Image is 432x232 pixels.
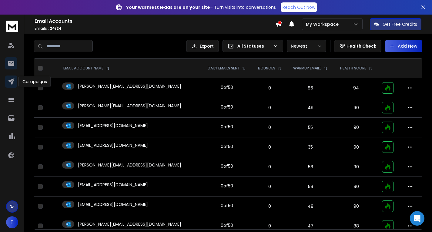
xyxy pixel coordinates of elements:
div: Campaigns [18,76,51,87]
td: 48 [287,197,334,216]
h1: Email Accounts [35,18,275,25]
button: Get Free Credits [370,18,421,30]
td: 90 [334,157,378,177]
p: Health Check [347,43,376,49]
div: 0 of 50 [221,203,233,209]
button: Newest [287,40,326,52]
p: [PERSON_NAME][EMAIL_ADDRESS][DOMAIN_NAME] [78,162,181,168]
p: 0 [256,203,283,209]
div: 0 of 50 [221,163,233,169]
td: 59 [287,177,334,197]
button: Add New [385,40,422,52]
p: 0 [256,105,283,111]
p: [EMAIL_ADDRESS][DOMAIN_NAME] [78,123,148,129]
p: – Turn visits into conversations [126,4,276,10]
p: [EMAIL_ADDRESS][DOMAIN_NAME] [78,142,148,148]
p: My Workspace [306,21,341,27]
p: [EMAIL_ADDRESS][DOMAIN_NAME] [78,201,148,207]
div: 0 of 50 [221,143,233,150]
p: Reach Out Now [283,4,315,10]
p: [PERSON_NAME][EMAIL_ADDRESS][DOMAIN_NAME] [78,221,181,227]
td: 94 [334,78,378,98]
td: 35 [287,137,334,157]
div: 0 of 50 [221,84,233,90]
p: HEALTH SCORE [340,66,366,71]
div: 0 of 50 [221,183,233,189]
td: 90 [334,137,378,157]
p: 0 [256,183,283,190]
div: 0 of 50 [221,104,233,110]
div: Open Intercom Messenger [410,211,424,226]
p: DAILY EMAILS SENT [208,66,240,71]
strong: Your warmest leads are on your site [126,4,210,10]
span: 24 / 24 [50,26,62,31]
td: 49 [287,98,334,118]
button: T [6,216,18,228]
p: BOUNCES [258,66,275,71]
div: EMAIL ACCOUNT NAME [63,66,109,71]
button: Export [186,40,219,52]
p: 0 [256,223,283,229]
td: 86 [287,78,334,98]
p: Get Free Credits [383,21,417,27]
p: [EMAIL_ADDRESS][DOMAIN_NAME] [78,182,148,188]
p: All Statuses [237,43,271,49]
td: 90 [334,197,378,216]
p: 0 [256,144,283,150]
img: logo [6,21,18,32]
p: 0 [256,124,283,130]
div: 0 of 50 [221,222,233,228]
p: Emails : [35,26,275,31]
p: WARMUP EMAILS [293,66,322,71]
p: [PERSON_NAME][EMAIL_ADDRESS][DOMAIN_NAME] [78,103,181,109]
td: 55 [287,118,334,137]
td: 90 [334,98,378,118]
p: [PERSON_NAME][EMAIL_ADDRESS][DOMAIN_NAME] [78,83,181,89]
a: Reach Out Now [281,2,317,12]
td: 90 [334,118,378,137]
button: Health Check [334,40,381,52]
div: 0 of 50 [221,124,233,130]
td: 90 [334,177,378,197]
p: 0 [256,85,283,91]
td: 58 [287,157,334,177]
p: 0 [256,164,283,170]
